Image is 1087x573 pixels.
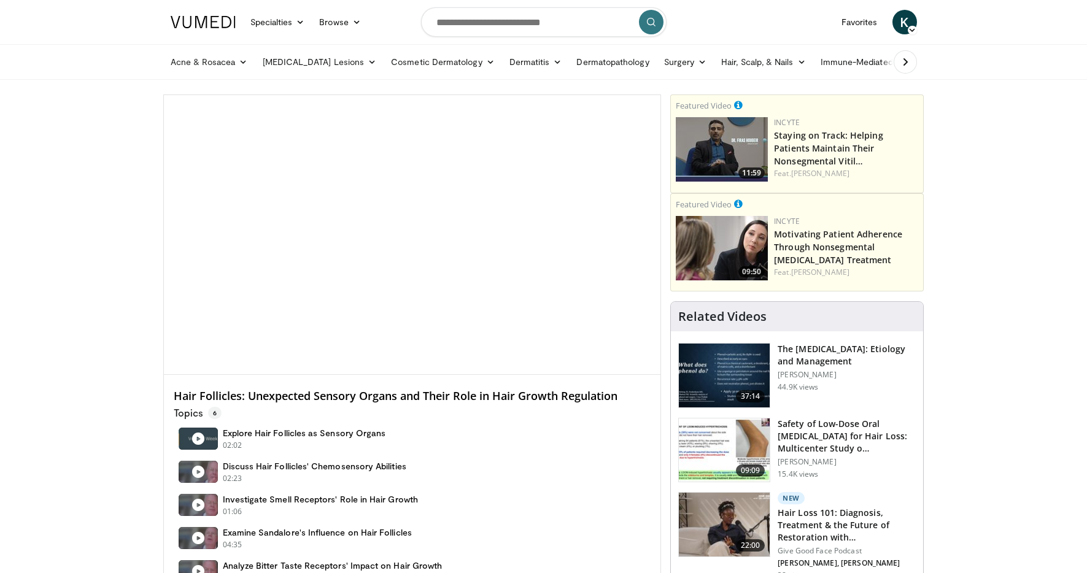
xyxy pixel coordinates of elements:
a: K [892,10,917,34]
video-js: Video Player [164,95,661,375]
input: Search topics, interventions [421,7,667,37]
a: Dermatitis [502,50,570,74]
h3: The [MEDICAL_DATA]: Etiology and Management [778,343,916,367]
h4: Examine Sandalore's Influence on Hair Follicles [223,527,412,538]
span: 22:00 [736,539,765,552]
span: 09:50 [738,266,765,277]
a: Favorites [834,10,885,34]
img: fe0751a3-754b-4fa7-bfe3-852521745b57.png.150x105_q85_crop-smart_upscale.jpg [676,117,768,182]
a: 37:14 The [MEDICAL_DATA]: Etiology and Management [PERSON_NAME] 44.9K views [678,343,916,408]
small: Featured Video [676,199,732,210]
p: 15.4K views [778,469,818,479]
a: [MEDICAL_DATA] Lesions [255,50,384,74]
img: VuMedi Logo [171,16,236,28]
h3: Safety of Low-Dose Oral [MEDICAL_DATA] for Hair Loss: Multicenter Study o… [778,418,916,455]
a: Cosmetic Dermatology [384,50,501,74]
a: 09:50 [676,216,768,280]
a: Hair, Scalp, & Nails [714,50,813,74]
h4: Explore Hair Follicles as Sensory Organs [223,428,386,439]
span: 11:59 [738,167,765,179]
img: 823268b6-bc03-4188-ae60-9bdbfe394016.150x105_q85_crop-smart_upscale.jpg [679,493,770,556]
a: [PERSON_NAME] [791,168,849,179]
h4: Hair Follicles: Unexpected Sensory Organs and Their Role in Hair Growth Regulation [174,390,651,403]
p: [PERSON_NAME] [778,370,916,380]
a: Surgery [657,50,714,74]
h4: Investigate Smell Receptors' Role in Hair Growth [223,494,418,505]
img: 83a686ce-4f43-4faf-a3e0-1f3ad054bd57.150x105_q85_crop-smart_upscale.jpg [679,418,770,482]
img: 39505ded-af48-40a4-bb84-dee7792dcfd5.png.150x105_q85_crop-smart_upscale.jpg [676,216,768,280]
span: 09:09 [736,464,765,477]
p: 04:35 [223,539,242,550]
a: Incyte [774,216,800,226]
h4: Analyze Bitter Taste Receptors' Impact on Hair Growth [223,560,443,571]
p: 01:06 [223,506,242,517]
a: Staying on Track: Helping Patients Maintain Their Nonsegmental Vitil… [774,129,883,167]
a: Immune-Mediated [813,50,913,74]
a: 11:59 [676,117,768,182]
h4: Related Videos [678,309,767,324]
small: Featured Video [676,100,732,111]
a: [PERSON_NAME] [791,267,849,277]
div: Feat. [774,267,918,278]
p: [PERSON_NAME] [778,457,916,467]
p: Topics [174,407,222,419]
span: 37:14 [736,390,765,402]
a: Specialties [243,10,312,34]
p: 44.9K views [778,382,818,392]
a: Browse [312,10,368,34]
img: c5af237d-e68a-4dd3-8521-77b3daf9ece4.150x105_q85_crop-smart_upscale.jpg [679,344,770,407]
p: 02:02 [223,440,242,451]
p: Give Good Face Podcast [778,546,916,556]
a: Incyte [774,117,800,128]
div: Feat. [774,168,918,179]
h4: Discuss Hair Follicles' Chemosensory Abilities [223,461,406,472]
p: New [778,492,805,504]
a: Dermatopathology [569,50,656,74]
h3: Hair Loss 101: Diagnosis, Treatment & the Future of Restoration with… [778,507,916,544]
p: [PERSON_NAME], [PERSON_NAME] [778,558,916,568]
p: 02:23 [223,473,242,484]
span: 6 [208,407,222,419]
a: Acne & Rosacea [163,50,255,74]
a: 09:09 Safety of Low-Dose Oral [MEDICAL_DATA] for Hair Loss: Multicenter Study o… [PERSON_NAME] 15... [678,418,916,483]
a: Motivating Patient Adherence Through Nonsegmental [MEDICAL_DATA] Treatment [774,228,902,266]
